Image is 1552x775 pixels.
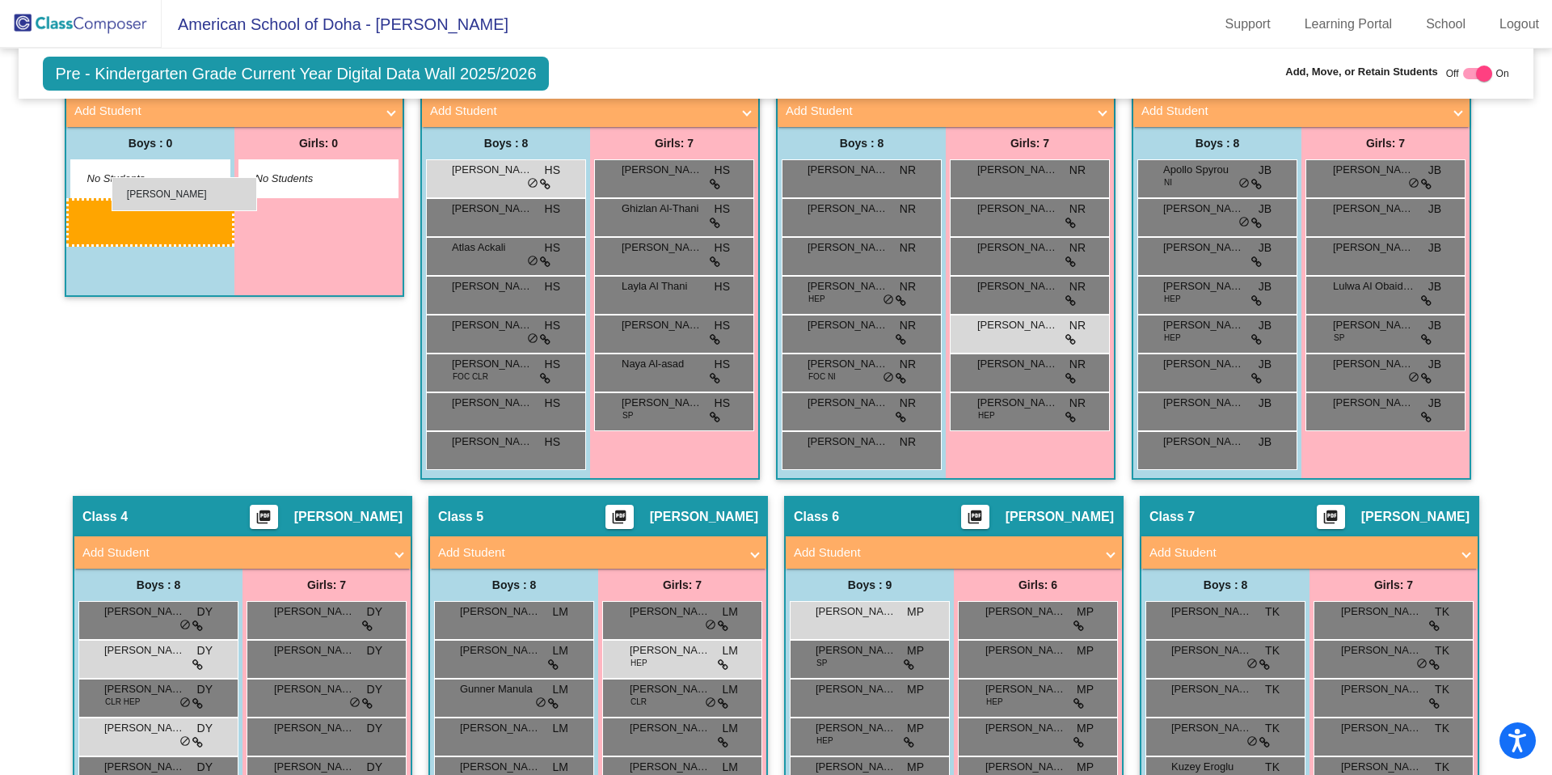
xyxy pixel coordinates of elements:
span: [PERSON_NAME] [622,317,702,333]
span: do_not_disturb_alt [1238,177,1250,190]
span: [PERSON_NAME] [808,239,888,256]
span: HS [715,395,730,412]
span: SP [816,657,827,669]
span: HEP [978,409,995,421]
mat-icon: picture_as_pdf [1321,509,1340,531]
span: [PERSON_NAME] [977,356,1058,372]
span: [PERSON_NAME] [274,681,355,697]
span: MP [907,642,924,659]
span: [PERSON_NAME] [808,395,888,411]
span: LM [723,642,738,659]
span: DY [367,642,382,659]
mat-expansion-panel-header: Add Student [778,95,1114,127]
span: [PERSON_NAME] [1341,603,1422,620]
div: Girls: 7 [1309,569,1478,601]
div: Boys : 8 [778,127,946,159]
span: [PERSON_NAME] [1361,509,1470,525]
span: NR [900,162,916,179]
span: [PERSON_NAME] [808,162,888,178]
span: NI [1164,176,1172,188]
span: FOC CLR [453,371,488,383]
span: [PERSON_NAME] [1333,201,1414,217]
span: [PERSON_NAME] [PERSON_NAME] [630,642,711,659]
span: LM [553,603,568,620]
span: HS [545,395,560,412]
span: HS [545,434,560,451]
span: Class 7 [1149,509,1195,525]
span: [PERSON_NAME] [985,720,1066,736]
span: [PERSON_NAME] [985,681,1066,697]
span: [PERSON_NAME] "[PERSON_NAME]" Park [1163,434,1244,450]
span: [PERSON_NAME] [808,317,888,333]
span: NR [900,356,916,373]
span: Off [1446,66,1459,81]
span: [PERSON_NAME] [1341,681,1422,697]
mat-expansion-panel-header: Add Student [74,536,411,569]
mat-expansion-panel-header: Add Student [1141,536,1478,569]
span: [PERSON_NAME] [104,720,185,736]
span: [PERSON_NAME] [1341,720,1422,736]
span: NR [1069,395,1086,412]
span: [PERSON_NAME] [1171,681,1252,697]
span: [PERSON_NAME] [1163,317,1244,333]
span: do_not_disturb_alt [527,177,538,190]
span: [PERSON_NAME] [274,642,355,659]
span: [PERSON_NAME] [630,720,711,736]
span: JB [1259,239,1272,256]
div: Boys : 8 [430,569,598,601]
span: do_not_disturb_alt [179,735,191,748]
span: [PERSON_NAME] [274,720,355,736]
span: DY [197,720,213,737]
span: HEP [630,657,647,669]
span: do_not_disturb_alt [1408,177,1419,190]
span: Atlas Ackali [452,239,533,256]
span: do_not_disturb_alt [705,619,716,632]
button: Print Students Details [250,505,278,529]
span: NR [1069,162,1086,179]
span: NR [900,395,916,412]
div: Girls: 0 [234,127,403,159]
span: [PERSON_NAME] [294,509,403,525]
span: NR [1069,356,1086,373]
div: Girls: 6 [954,569,1122,601]
span: [PERSON_NAME] [816,642,896,659]
mat-panel-title: Add Student [438,544,739,562]
mat-expansion-panel-header: Add Student [1133,95,1470,127]
span: JB [1428,201,1441,218]
span: JB [1428,395,1441,412]
span: LM [723,681,738,698]
span: [PERSON_NAME] [985,642,1066,659]
div: Girls: 7 [242,569,411,601]
span: HS [545,239,560,256]
span: Pre - Kindergarten Grade Current Year Digital Data Wall 2025/2026 [43,57,548,91]
mat-icon: picture_as_pdf [609,509,629,531]
span: [PERSON_NAME] [104,642,185,659]
span: HEP [1164,293,1181,305]
span: [PERSON_NAME] [650,509,758,525]
span: [PERSON_NAME] [452,162,533,178]
span: NR [1069,317,1086,334]
span: MP [1077,681,1094,698]
span: HS [715,162,730,179]
span: [PERSON_NAME] [1333,395,1414,411]
span: [PERSON_NAME] [1333,317,1414,333]
span: Apollo Spyrou [1163,162,1244,178]
span: JB [1259,162,1272,179]
span: No Students [255,171,356,187]
span: JB [1428,239,1441,256]
span: [PERSON_NAME] [274,603,355,620]
span: NR [1069,201,1086,218]
a: Learning Portal [1292,11,1406,37]
span: [PERSON_NAME] [PERSON_NAME] [1171,603,1252,620]
span: JB [1259,356,1272,373]
span: [PERSON_NAME] [452,278,533,294]
span: HS [545,278,560,295]
span: HS [715,201,730,218]
span: [PERSON_NAME] [452,201,533,217]
span: HS [715,317,730,334]
span: do_not_disturb_alt [527,332,538,345]
div: Boys : 9 [786,569,954,601]
span: [PERSON_NAME] [808,201,888,217]
mat-icon: picture_as_pdf [254,509,273,531]
span: do_not_disturb_alt [705,697,716,709]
